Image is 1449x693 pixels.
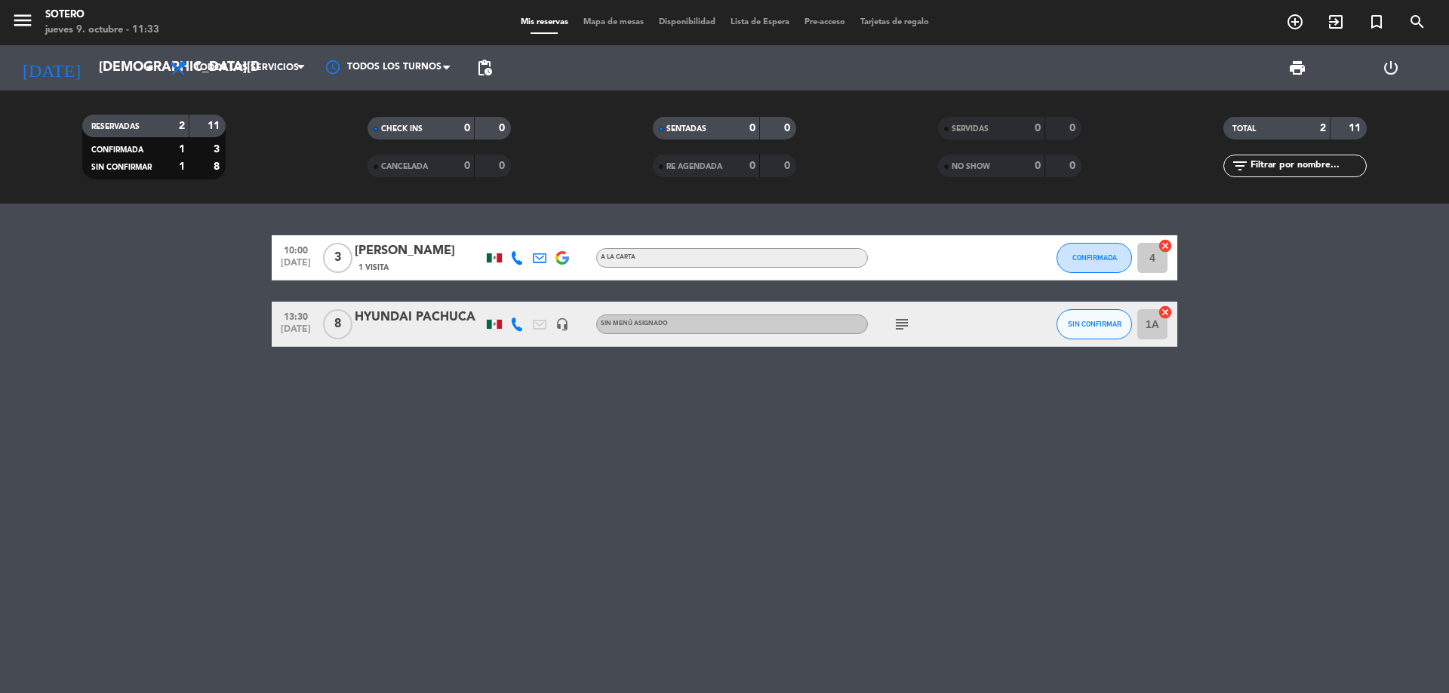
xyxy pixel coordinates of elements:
span: NO SHOW [952,163,990,170]
i: subject [893,315,911,333]
strong: 11 [1349,123,1364,133]
span: Todos los servicios [195,63,299,73]
span: 1 Visita [358,262,389,274]
span: A la carta [601,254,635,260]
span: CANCELADA [381,163,428,170]
strong: 0 [784,161,793,171]
strong: 11 [208,121,223,131]
strong: 0 [1069,161,1078,171]
strong: 0 [784,123,793,133]
i: power_settings_new [1382,59,1400,77]
i: headset_mic [555,317,569,331]
span: Mis reservas [513,18,576,26]
span: SIN CONFIRMAR [1068,320,1121,328]
strong: 1 [179,161,185,172]
span: CHECK INS [381,125,423,133]
i: turned_in_not [1367,13,1386,31]
div: HYUNDAI PACHUCA [355,308,483,327]
span: 3 [323,243,352,273]
button: menu [11,9,34,37]
span: CONFIRMADA [1072,253,1117,262]
span: Pre-acceso [797,18,853,26]
img: google-logo.png [555,251,569,265]
span: RE AGENDADA [666,163,722,170]
strong: 2 [179,121,185,131]
strong: 1 [179,144,185,155]
span: Lista de Espera [723,18,797,26]
span: [DATE] [277,324,315,342]
i: cancel [1158,238,1173,253]
strong: 0 [749,161,755,171]
span: RESERVADAS [91,123,140,130]
strong: 3 [214,144,223,155]
span: 13:30 [277,307,315,324]
span: CONFIRMADA [91,146,143,154]
strong: 0 [749,123,755,133]
span: pending_actions [475,59,494,77]
strong: 8 [214,161,223,172]
i: [DATE] [11,51,91,84]
i: filter_list [1231,157,1249,175]
strong: 0 [499,161,508,171]
span: 10:00 [277,241,315,258]
span: Sin menú asignado [601,320,668,327]
i: exit_to_app [1327,13,1345,31]
span: 8 [323,309,352,339]
input: Filtrar por nombre... [1249,158,1366,174]
strong: 0 [1035,123,1041,133]
span: SIN CONFIRMAR [91,164,152,171]
strong: 0 [1035,161,1041,171]
span: [DATE] [277,258,315,275]
i: cancel [1158,305,1173,320]
button: SIN CONFIRMAR [1057,309,1132,339]
strong: 0 [1069,123,1078,133]
strong: 0 [464,161,470,171]
button: CONFIRMADA [1057,243,1132,273]
span: print [1288,59,1306,77]
span: Tarjetas de regalo [853,18,937,26]
strong: 0 [464,123,470,133]
div: jueves 9. octubre - 11:33 [45,23,159,38]
span: Mapa de mesas [576,18,651,26]
strong: 2 [1320,123,1326,133]
span: SENTADAS [666,125,706,133]
span: Disponibilidad [651,18,723,26]
div: Sotero [45,8,159,23]
span: TOTAL [1232,125,1256,133]
i: arrow_drop_down [140,59,158,77]
i: menu [11,9,34,32]
div: [PERSON_NAME] [355,241,483,261]
div: LOG OUT [1344,45,1438,90]
span: SERVIDAS [952,125,989,133]
strong: 0 [499,123,508,133]
i: add_circle_outline [1286,13,1304,31]
i: search [1408,13,1426,31]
